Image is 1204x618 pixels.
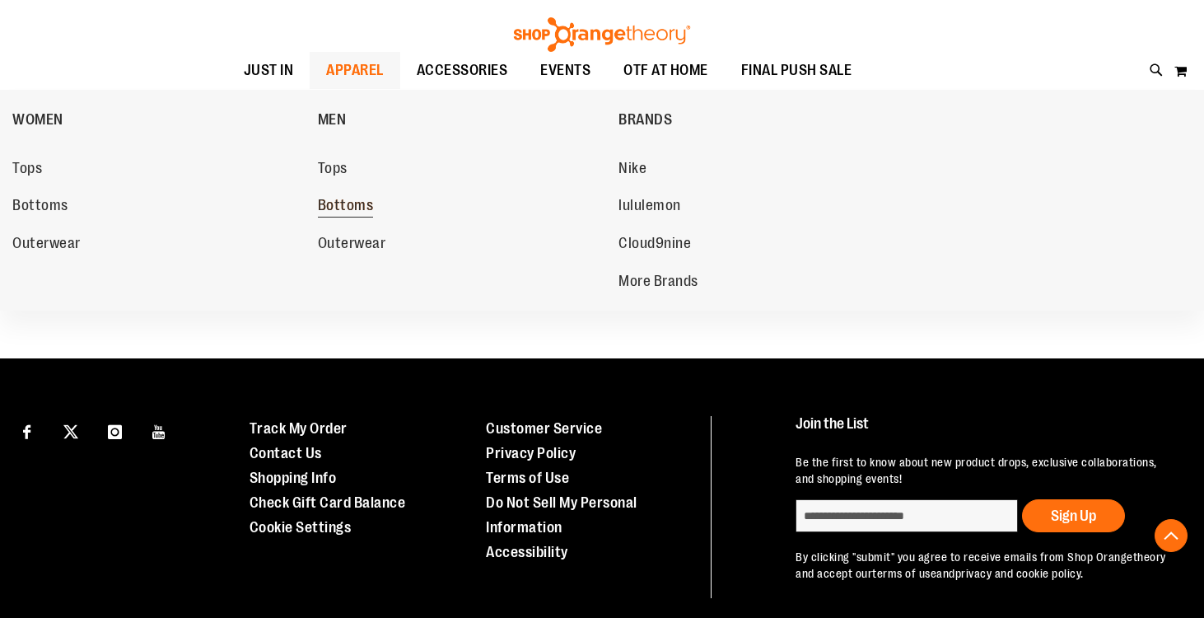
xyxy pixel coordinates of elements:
[623,52,708,89] span: OTF AT HOME
[318,229,603,259] a: Outerwear
[796,454,1172,487] p: Be the first to know about new product drops, exclusive collaborations, and shopping events!
[12,235,81,255] span: Outerwear
[796,416,1172,447] h4: Join the List
[486,420,602,437] a: Customer Service
[486,544,568,560] a: Accessibility
[400,52,525,90] a: ACCESSORIES
[618,273,698,293] span: More Brands
[318,160,348,180] span: Tops
[318,197,374,218] span: Bottoms
[618,160,646,180] span: Nike
[63,424,78,439] img: Twitter
[250,420,348,437] a: Track My Order
[618,235,691,255] span: Cloud9nine
[12,197,68,218] span: Bottoms
[540,52,590,89] span: EVENTS
[796,549,1172,582] p: By clicking "submit" you agree to receive emails from Shop Orangetheory and accept our and
[486,445,576,461] a: Privacy Policy
[145,416,174,445] a: Visit our Youtube page
[486,470,569,486] a: Terms of Use
[12,111,63,132] span: WOMEN
[618,111,672,132] span: BRANDS
[318,154,603,184] a: Tops
[250,519,352,536] a: Cookie Settings
[618,98,916,141] a: BRANDS
[955,567,1084,580] a: privacy and cookie policy.
[872,567,936,580] a: terms of use
[250,494,406,511] a: Check Gift Card Balance
[318,191,603,221] a: Bottoms
[12,416,41,445] a: Visit our Facebook page
[318,98,611,141] a: MEN
[796,499,1018,532] input: enter email
[1022,499,1125,532] button: Sign Up
[12,98,310,141] a: WOMEN
[741,52,852,89] span: FINAL PUSH SALE
[326,52,384,89] span: APPAREL
[618,197,681,218] span: lululemon
[100,416,129,445] a: Visit our Instagram page
[318,111,347,132] span: MEN
[250,445,322,461] a: Contact Us
[310,52,400,89] a: APPAREL
[1051,508,1096,524] span: Sign Up
[57,416,86,445] a: Visit our X page
[725,52,869,90] a: FINAL PUSH SALE
[607,52,725,90] a: OTF AT HOME
[524,52,607,90] a: EVENTS
[244,52,294,89] span: JUST IN
[250,470,337,486] a: Shopping Info
[12,160,42,180] span: Tops
[486,494,637,536] a: Do Not Sell My Personal Information
[318,235,386,255] span: Outerwear
[511,17,693,52] img: Shop Orangetheory
[1155,519,1188,552] button: Back To Top
[417,52,508,89] span: ACCESSORIES
[227,52,310,90] a: JUST IN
